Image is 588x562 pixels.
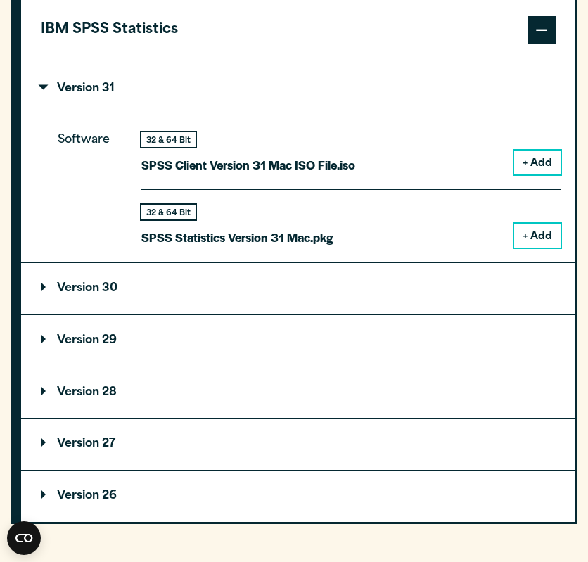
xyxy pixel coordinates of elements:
button: + Add [514,151,561,174]
p: Version 26 [41,490,117,502]
summary: Version 27 [21,419,575,470]
p: SPSS Statistics Version 31 Mac.pkg [141,227,333,248]
button: Open CMP widget [7,521,41,555]
summary: Version 30 [21,263,575,314]
summary: Version 29 [21,315,575,366]
p: Version 28 [41,387,117,398]
summary: Version 28 [21,366,575,418]
div: 32 & 64 Bit [141,132,196,147]
button: + Add [514,224,561,248]
summary: Version 31 [21,63,575,115]
p: Version 31 [41,83,115,94]
p: Software [58,130,121,236]
p: Version 30 [41,283,117,294]
div: IBM SPSS Statistics [21,63,575,523]
summary: Version 26 [21,471,575,522]
div: 32 & 64 Bit [141,205,196,219]
p: Version 27 [41,438,115,449]
p: Version 29 [41,335,117,346]
p: SPSS Client Version 31 Mac ISO File.iso [141,155,355,175]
